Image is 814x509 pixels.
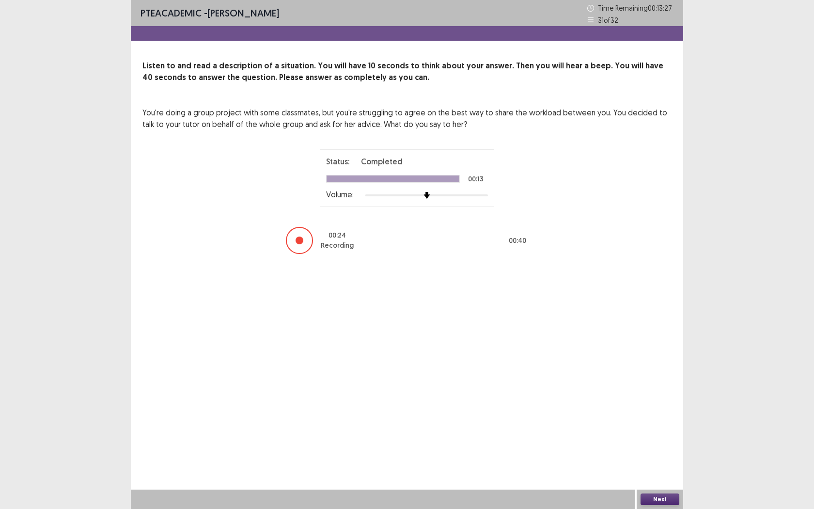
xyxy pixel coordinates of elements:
p: - [PERSON_NAME] [141,6,279,20]
p: Time Remaining 00 : 13 : 27 [598,3,673,13]
p: 00 : 40 [509,236,526,246]
p: Completed [361,156,403,167]
p: 31 of 32 [598,15,618,25]
p: Recording [321,240,354,251]
span: PTE academic [141,7,202,19]
p: You're doing a group project with some classmates, but you're struggling to agree on the best way... [142,107,672,130]
p: Listen to and read a description of a situation. You will have 10 seconds to think about your ans... [142,60,672,83]
p: 00 : 24 [329,230,346,240]
p: 00:13 [468,175,484,182]
img: arrow-thumb [423,192,430,199]
p: Status: [326,156,349,167]
button: Next [641,493,679,505]
p: Volume: [326,189,354,200]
